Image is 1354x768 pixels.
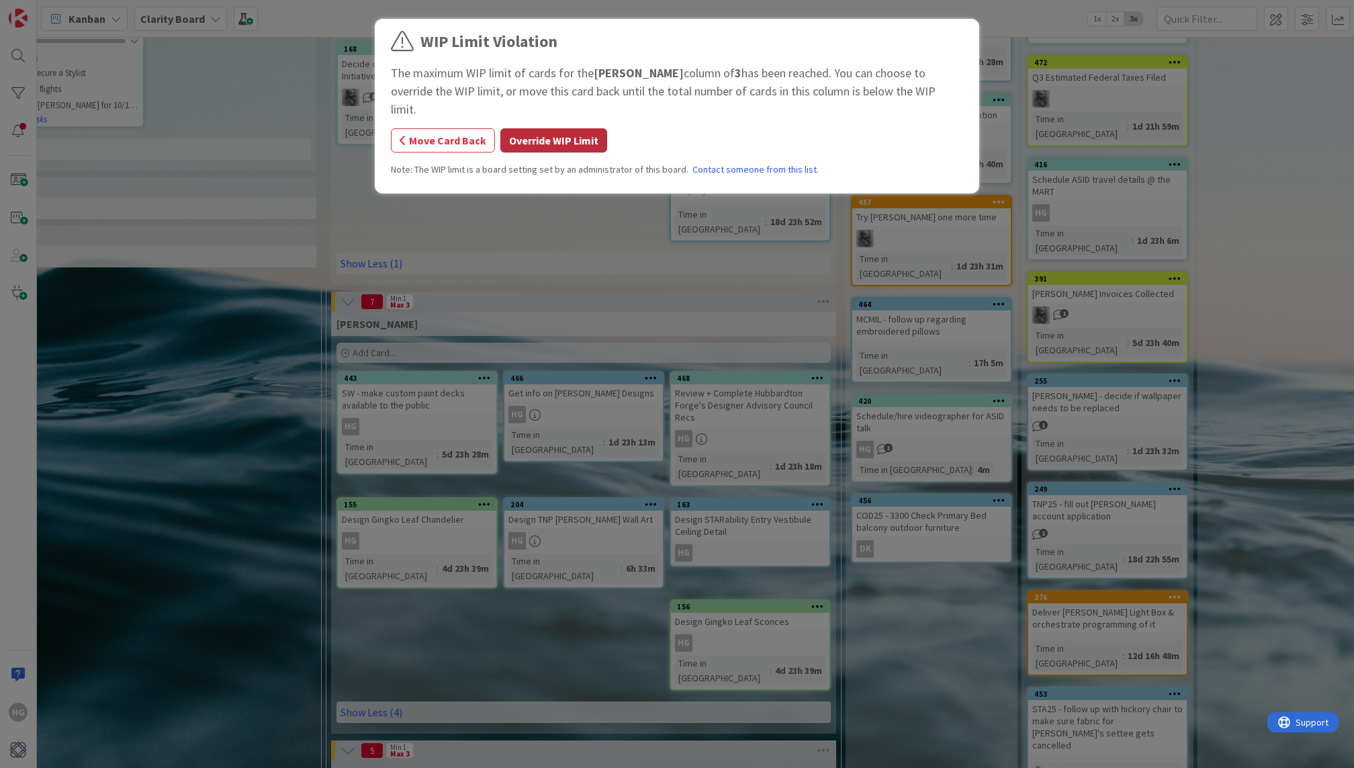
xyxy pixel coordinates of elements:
b: 3 [735,65,741,81]
div: Note: The WIP limit is a board setting set by an administrator of this board. [391,163,963,177]
b: [PERSON_NAME] [594,65,684,81]
button: Move Card Back [391,128,495,153]
button: Override WIP Limit [500,128,607,153]
div: The maximum WIP limit of cards for the column of has been reached. You can choose to override the... [391,64,963,118]
div: WIP Limit Violation [420,30,557,54]
span: Support [28,2,61,18]
a: Contact someone from this list. [692,163,819,177]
